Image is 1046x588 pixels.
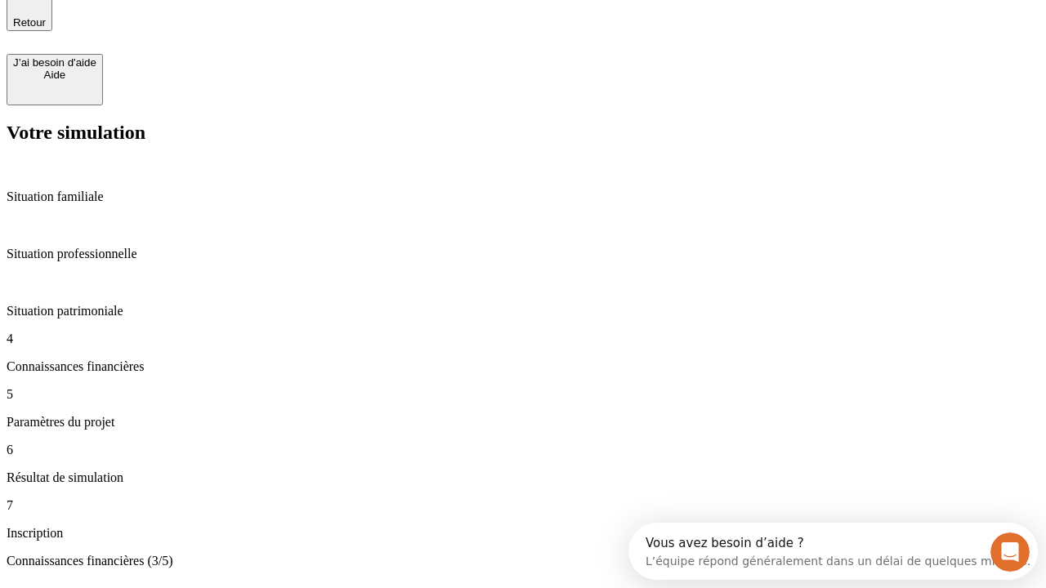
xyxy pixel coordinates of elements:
p: Inscription [7,526,1039,541]
iframe: Intercom live chat [990,532,1030,572]
button: J’ai besoin d'aideAide [7,54,103,105]
div: Ouvrir le Messenger Intercom [7,7,450,51]
p: 6 [7,443,1039,457]
p: 7 [7,498,1039,513]
div: L’équipe répond généralement dans un délai de quelques minutes. [17,27,402,44]
div: Aide [13,69,96,81]
div: J’ai besoin d'aide [13,56,96,69]
p: Situation patrimoniale [7,304,1039,318]
p: Connaissances financières (3/5) [7,554,1039,568]
p: Situation professionnelle [7,247,1039,261]
iframe: Intercom live chat discovery launcher [628,523,1038,580]
p: 5 [7,387,1039,402]
div: Vous avez besoin d’aide ? [17,14,402,27]
p: Situation familiale [7,189,1039,204]
p: 4 [7,332,1039,346]
p: Paramètres du projet [7,415,1039,430]
p: Résultat de simulation [7,470,1039,485]
h2: Votre simulation [7,122,1039,144]
span: Retour [13,16,46,29]
p: Connaissances financières [7,359,1039,374]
